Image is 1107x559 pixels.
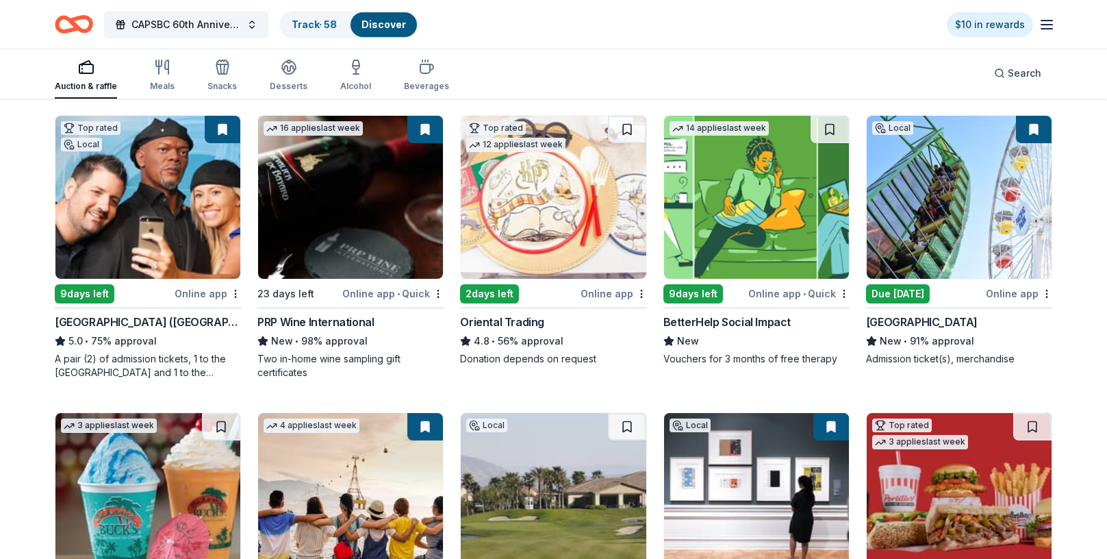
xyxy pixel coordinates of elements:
[492,336,496,347] span: •
[258,116,443,279] img: Image for PRP Wine International
[947,12,1033,37] a: $10 in rewards
[55,8,93,40] a: Home
[68,333,83,349] span: 5.0
[271,333,293,349] span: New
[207,53,237,99] button: Snacks
[866,314,978,330] div: [GEOGRAPHIC_DATA]
[257,286,314,302] div: 23 days left
[460,333,646,349] div: 56% approval
[340,53,371,99] button: Alcohol
[466,419,507,432] div: Local
[663,284,723,303] div: 9 days left
[292,18,337,30] a: Track· 58
[866,115,1052,366] a: Image for Pacific ParkLocalDue [DATE]Online app[GEOGRAPHIC_DATA]New•91% approvalAdmission ticket(...
[803,288,806,299] span: •
[986,285,1052,302] div: Online app
[257,333,444,349] div: 98% approval
[461,116,646,279] img: Image for Oriental Trading
[131,16,241,33] span: CAPSBC 60th Anniversary Gala & Silent Auction
[361,18,406,30] a: Discover
[1008,65,1041,82] span: Search
[257,314,374,330] div: PRP Wine International
[460,352,646,366] div: Donation depends on request
[150,81,175,92] div: Meals
[175,285,241,302] div: Online app
[677,333,699,349] span: New
[104,11,268,38] button: CAPSBC 60th Anniversary Gala & Silent Auction
[872,121,913,135] div: Local
[867,116,1052,279] img: Image for Pacific Park
[460,314,544,330] div: Oriental Trading
[663,352,850,366] div: Vouchers for 3 months of free therapy
[342,285,444,302] div: Online app Quick
[404,81,449,92] div: Beverages
[55,53,117,99] button: Auction & raffle
[866,284,930,303] div: Due [DATE]
[55,314,241,330] div: [GEOGRAPHIC_DATA] ([GEOGRAPHIC_DATA])
[264,419,359,433] div: 4 applies last week
[474,333,489,349] span: 4.8
[872,435,968,449] div: 3 applies last week
[397,288,400,299] span: •
[404,53,449,99] button: Beverages
[55,352,241,380] div: A pair (2) of admission tickets, 1 to the [GEOGRAPHIC_DATA] and 1 to the [GEOGRAPHIC_DATA]
[748,285,850,302] div: Online app Quick
[279,11,418,38] button: Track· 58Discover
[460,115,646,366] a: Image for Oriental TradingTop rated12 applieslast week2days leftOnline appOriental Trading4.8•56%...
[866,352,1052,366] div: Admission ticket(s), merchandise
[61,138,102,151] div: Local
[55,116,240,279] img: Image for Hollywood Wax Museum (Hollywood)
[460,284,519,303] div: 2 days left
[85,336,88,347] span: •
[340,81,371,92] div: Alcohol
[55,284,114,303] div: 9 days left
[664,116,849,279] img: Image for BetterHelp Social Impact
[296,336,299,347] span: •
[61,419,157,433] div: 3 applies last week
[55,333,241,349] div: 75% approval
[663,115,850,366] a: Image for BetterHelp Social Impact14 applieslast week9days leftOnline app•QuickBetterHelp Social ...
[670,121,769,136] div: 14 applies last week
[670,419,711,432] div: Local
[61,121,120,135] div: Top rated
[55,115,241,380] a: Image for Hollywood Wax Museum (Hollywood)Top ratedLocal9days leftOnline app[GEOGRAPHIC_DATA] ([G...
[270,53,307,99] button: Desserts
[150,53,175,99] button: Meals
[270,81,307,92] div: Desserts
[466,138,565,152] div: 12 applies last week
[904,336,907,347] span: •
[866,333,1052,349] div: 91% approval
[983,60,1052,87] button: Search
[257,352,444,380] div: Two in-home wine sampling gift certificates
[55,81,117,92] div: Auction & raffle
[663,314,791,330] div: BetterHelp Social Impact
[257,115,444,380] a: Image for PRP Wine International16 applieslast week23 days leftOnline app•QuickPRP Wine Internati...
[880,333,902,349] span: New
[872,419,932,432] div: Top rated
[207,81,237,92] div: Snacks
[466,121,526,135] div: Top rated
[581,285,647,302] div: Online app
[264,121,363,136] div: 16 applies last week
